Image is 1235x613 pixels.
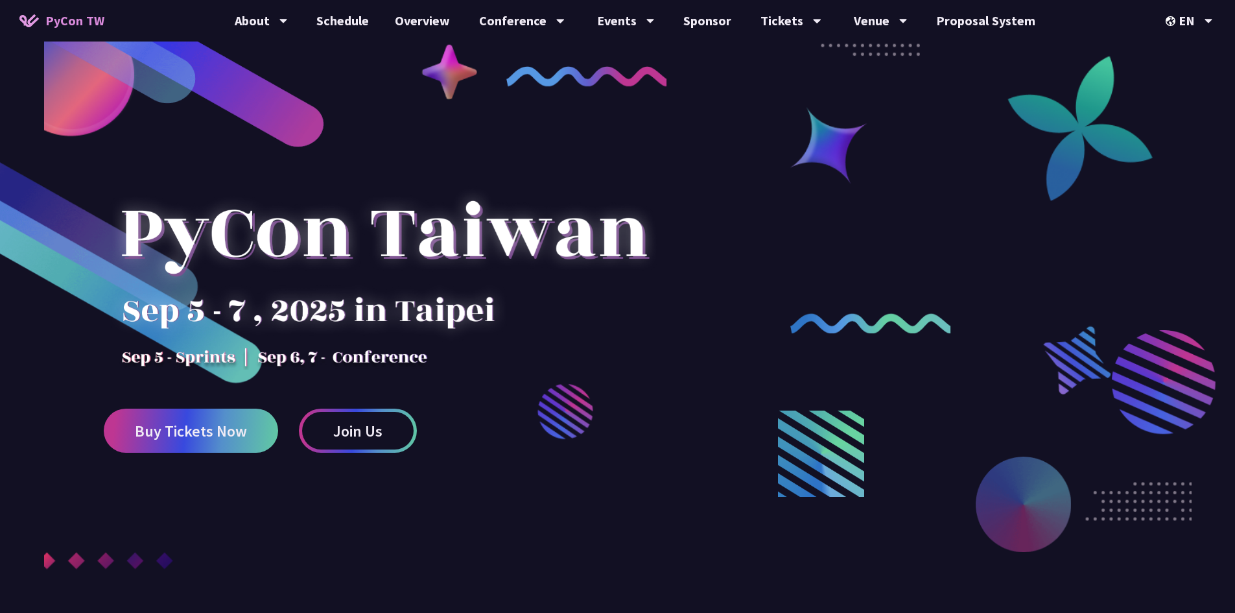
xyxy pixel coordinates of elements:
[45,11,104,30] span: PyCon TW
[135,423,247,439] span: Buy Tickets Now
[1166,16,1179,26] img: Locale Icon
[506,66,667,86] img: curly-1.ebdbada.png
[299,409,417,453] a: Join Us
[104,409,278,453] a: Buy Tickets Now
[6,5,117,37] a: PyCon TW
[790,313,951,333] img: curly-2.e802c9f.png
[333,423,382,439] span: Join Us
[19,14,39,27] img: Home icon of PyCon TW 2025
